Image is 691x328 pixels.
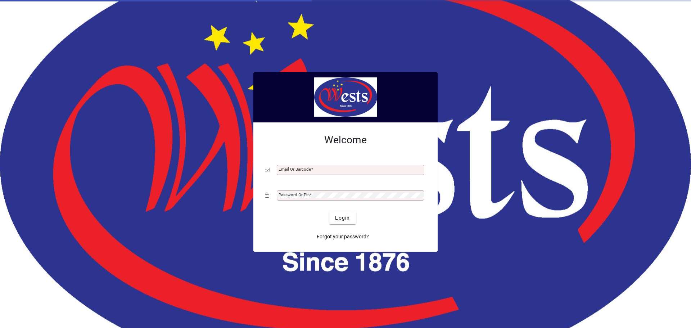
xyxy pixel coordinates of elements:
h2: Welcome [265,134,426,146]
a: Forgot your password? [314,230,372,243]
span: Login [335,214,350,222]
mat-label: Password or Pin [279,192,310,197]
button: Login [329,211,356,224]
mat-label: Email or Barcode [279,167,311,172]
span: Forgot your password? [317,233,369,241]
